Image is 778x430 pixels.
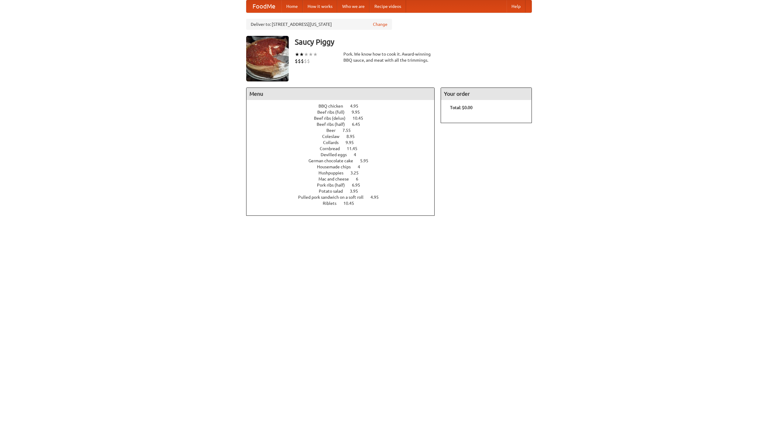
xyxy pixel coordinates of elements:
a: How it works [303,0,337,12]
div: Deliver to: [STREET_ADDRESS][US_STATE] [246,19,392,30]
span: 6.45 [352,122,366,127]
a: Beef ribs (half) 6.45 [317,122,371,127]
a: Coleslaw 8.95 [322,134,366,139]
span: 3.25 [350,170,365,175]
a: FoodMe [246,0,281,12]
a: Mac and cheese 6 [318,177,370,181]
span: Collards [323,140,345,145]
a: Pork ribs (half) 6.95 [317,183,371,187]
span: 7.55 [343,128,357,133]
a: Potato salad 3.95 [319,189,369,194]
span: 4.95 [370,195,385,200]
span: 3.95 [350,189,364,194]
span: BBQ chicken [318,104,349,108]
a: Recipe videos [370,0,406,12]
span: Cornbread [320,146,346,151]
span: Pork ribs (half) [317,183,351,187]
span: 4 [358,164,366,169]
a: Beef ribs (delux) 10.45 [314,116,374,121]
span: 4.95 [350,104,364,108]
a: Help [507,0,525,12]
a: Devilled eggs 4 [321,152,367,157]
li: $ [298,58,301,64]
span: 8.95 [346,134,361,139]
h4: Menu [246,88,434,100]
div: Pork. We know how to cook it. Award-winning BBQ sauce, and meat with all the trimmings. [343,51,435,63]
li: ★ [299,51,304,58]
span: 10.45 [343,201,360,206]
span: 11.45 [347,146,363,151]
span: Mac and cheese [318,177,355,181]
a: German chocolate cake 5.95 [308,158,380,163]
h3: Saucy Piggy [295,36,532,48]
span: 10.45 [353,116,369,121]
span: Beer [326,128,342,133]
a: Pulled pork sandwich on a soft roll 4.95 [298,195,390,200]
li: ★ [304,51,308,58]
li: ★ [313,51,318,58]
a: Collards 9.95 [323,140,365,145]
a: Beef ribs (full) 9.95 [317,110,371,115]
img: angular.jpg [246,36,289,81]
li: $ [307,58,310,64]
span: 6 [356,177,364,181]
a: Who we are [337,0,370,12]
a: Beer 7.55 [326,128,362,133]
li: ★ [295,51,299,58]
span: Pulled pork sandwich on a soft roll [298,195,370,200]
span: Potato salad [319,189,349,194]
li: ★ [308,51,313,58]
span: Housemade chips [317,164,357,169]
span: 6.95 [352,183,366,187]
span: 5.95 [360,158,374,163]
a: Change [373,21,387,27]
span: 9.95 [352,110,366,115]
a: BBQ chicken 4.95 [318,104,370,108]
span: Beef ribs (full) [317,110,351,115]
span: Beef ribs (delux) [314,116,352,121]
li: $ [295,58,298,64]
span: Beef ribs (half) [317,122,351,127]
span: 9.95 [346,140,360,145]
a: Riblets 10.45 [323,201,365,206]
a: Home [281,0,303,12]
a: Housemade chips 4 [317,164,371,169]
span: Riblets [323,201,343,206]
b: Total: $0.00 [450,105,473,110]
span: 4 [354,152,362,157]
a: Cornbread 11.45 [320,146,369,151]
li: $ [304,58,307,64]
span: Hushpuppies [318,170,349,175]
span: Devilled eggs [321,152,353,157]
a: Hushpuppies 3.25 [318,170,370,175]
span: German chocolate cake [308,158,359,163]
span: Coleslaw [322,134,346,139]
li: $ [301,58,304,64]
h4: Your order [441,88,532,100]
